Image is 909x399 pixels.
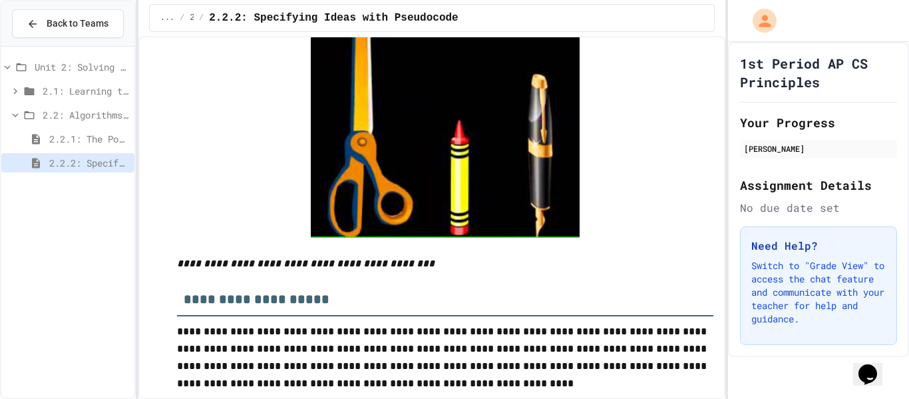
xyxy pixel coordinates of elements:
[740,54,897,91] h1: 1st Period AP CS Principles
[853,346,896,386] iframe: chat widget
[209,10,458,26] span: 2.2.2: Specifying Ideas with Pseudocode
[160,13,175,23] span: ...
[190,13,194,23] span: 2.2: Algorithms - from Pseudocode to Flowcharts
[43,108,129,122] span: 2.2: Algorithms - from Pseudocode to Flowcharts
[744,143,893,155] div: [PERSON_NAME]
[740,176,897,195] h2: Assignment Details
[49,156,129,170] span: 2.2.2: Specifying Ideas with Pseudocode
[43,84,129,98] span: 2.1: Learning to Solve Hard Problems
[49,132,129,146] span: 2.2.1: The Power of Algorithms
[199,13,204,23] span: /
[35,60,129,74] span: Unit 2: Solving Problems in Computer Science
[751,259,886,326] p: Switch to "Grade View" to access the chat feature and communicate with your teacher for help and ...
[12,9,124,38] button: Back to Teams
[740,200,897,216] div: No due date set
[740,113,897,132] h2: Your Progress
[47,17,108,31] span: Back to Teams
[180,13,184,23] span: /
[751,238,886,254] h3: Need Help?
[739,5,780,36] div: My Account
